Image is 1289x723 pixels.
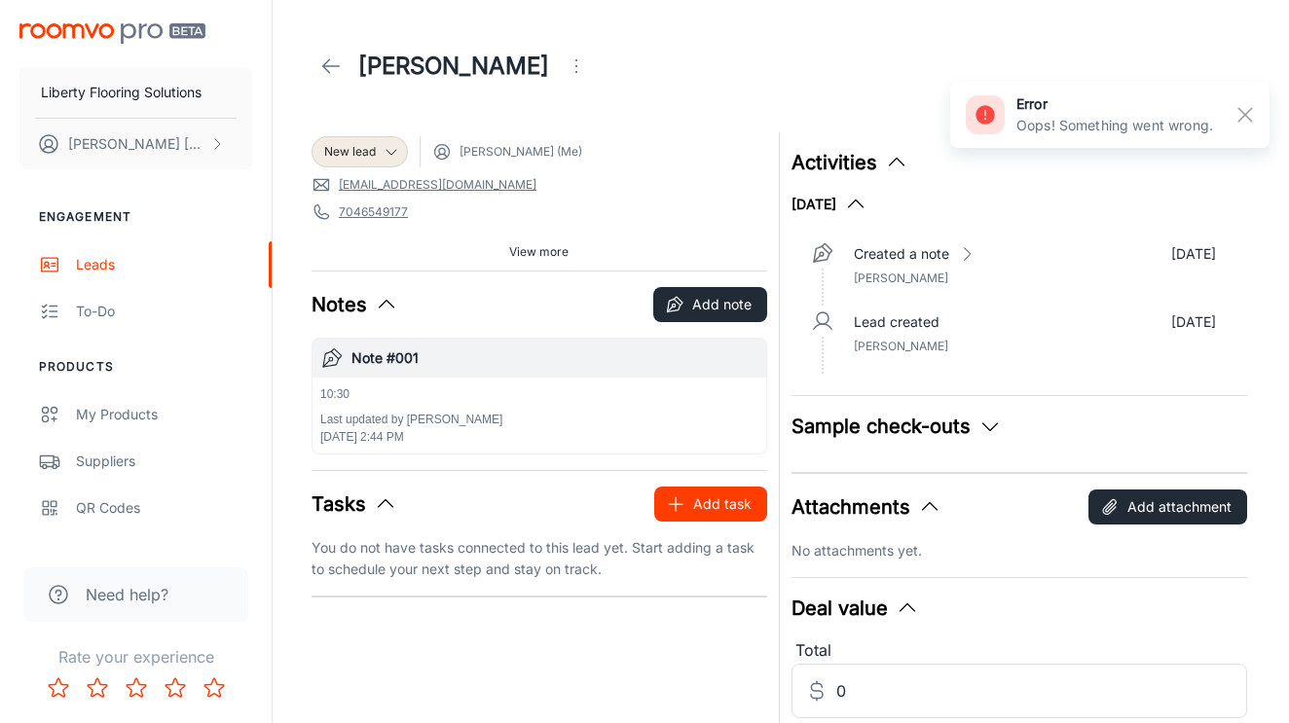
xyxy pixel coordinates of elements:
a: [EMAIL_ADDRESS][DOMAIN_NAME] [339,176,536,194]
h6: error [1016,93,1213,115]
p: [DATE] 2:44 PM [320,428,502,446]
div: Suppliers [76,451,252,472]
div: Total [792,638,1247,664]
button: [PERSON_NAME] [PERSON_NAME] [19,119,252,169]
button: Rate 5 star [195,669,234,707]
button: Tasks [312,489,397,519]
p: 10:30 [320,385,502,403]
button: Rate 2 star [78,669,117,707]
button: Rate 4 star [156,669,195,707]
div: New lead [312,136,408,167]
button: Sample check-outs [792,412,1002,441]
button: Rate 3 star [117,669,156,707]
button: Activities [792,148,908,177]
p: [PERSON_NAME] [PERSON_NAME] [68,133,205,155]
button: Open menu [557,47,596,86]
div: Leads [76,254,252,275]
p: Oops! Something went wrong. [1016,115,1213,136]
p: [DATE] [1171,243,1216,265]
span: New lead [324,143,376,161]
div: To-do [76,301,252,322]
div: My Products [76,404,252,425]
span: Need help? [86,583,168,606]
button: Note #00110:30Last updated by [PERSON_NAME][DATE] 2:44 PM [313,339,766,453]
button: Attachments [792,492,941,522]
p: Liberty Flooring Solutions [41,82,202,103]
div: QR Codes [76,497,252,519]
button: View more [501,237,576,267]
h6: Note #001 [351,347,758,369]
p: You do not have tasks connected to this lead yet. Start adding a task to schedule your next step ... [312,537,767,580]
h1: [PERSON_NAME] [358,49,549,84]
span: View more [509,243,569,261]
button: Liberty Flooring Solutions [19,67,252,118]
img: Roomvo PRO Beta [19,23,205,44]
p: Created a note [854,243,949,265]
button: Deal value [792,594,919,623]
button: Add task [654,487,767,522]
input: Estimated deal value [836,664,1247,718]
p: No attachments yet. [792,540,1247,561]
p: Last updated by [PERSON_NAME] [320,411,502,428]
button: Notes [312,290,398,319]
p: [DATE] [1171,311,1216,333]
button: Rate 1 star [39,669,78,707]
span: [PERSON_NAME] (Me) [460,143,582,161]
button: [DATE] [792,193,867,216]
button: Add attachment [1088,489,1247,524]
span: [PERSON_NAME] [854,271,948,285]
p: Rate your experience [16,645,256,669]
button: Add note [653,287,767,322]
p: Lead created [854,311,939,333]
a: 7046549177 [339,203,408,221]
span: [PERSON_NAME] [854,339,948,353]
